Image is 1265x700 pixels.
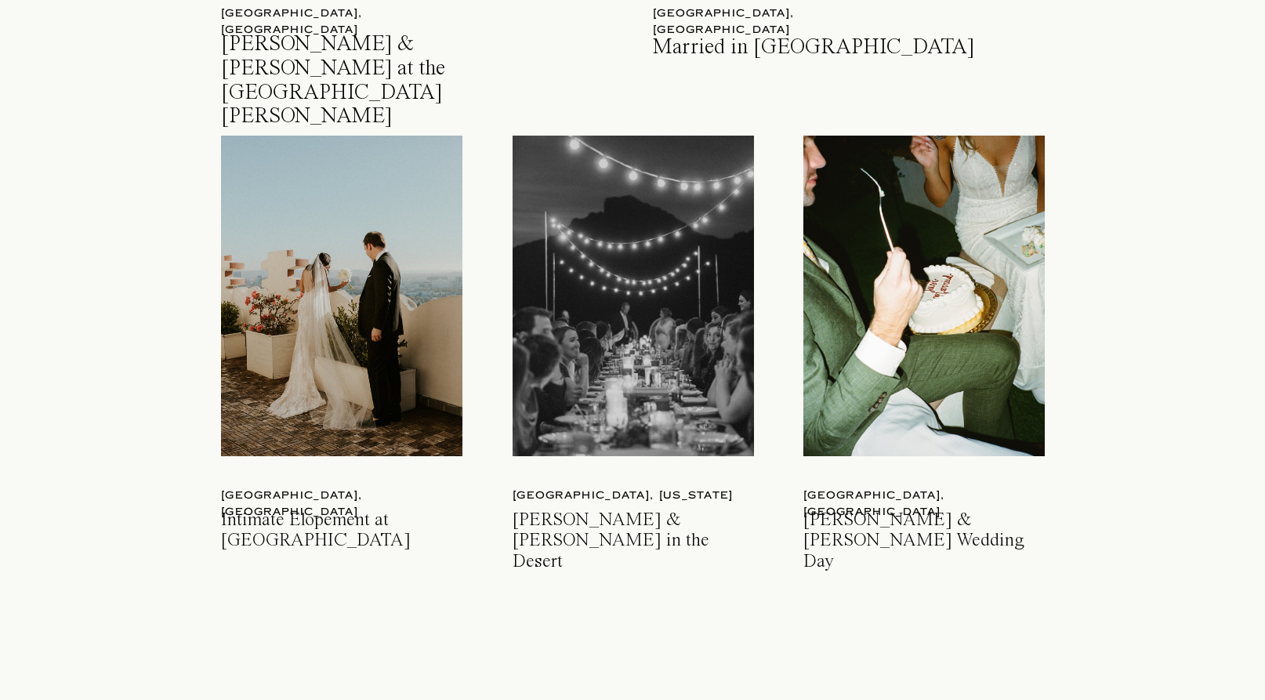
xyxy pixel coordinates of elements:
a: [PERSON_NAME] & [PERSON_NAME] Wedding Day [803,510,1049,551]
a: [GEOGRAPHIC_DATA], [US_STATE] [513,488,763,504]
a: [PERSON_NAME] & [PERSON_NAME] at the [GEOGRAPHIC_DATA][PERSON_NAME] [221,33,535,74]
a: [GEOGRAPHIC_DATA], [GEOGRAPHIC_DATA] [221,5,472,22]
a: [GEOGRAPHIC_DATA], [GEOGRAPHIC_DATA] [803,488,1054,504]
a: [GEOGRAPHIC_DATA], [GEOGRAPHIC_DATA] [653,5,904,22]
a: Intimate Elopement at [GEOGRAPHIC_DATA] [221,510,466,551]
a: Married in [GEOGRAPHIC_DATA] [653,36,1026,77]
a: [PERSON_NAME] & [PERSON_NAME] in the Desert [513,510,758,551]
a: [GEOGRAPHIC_DATA], [GEOGRAPHIC_DATA] [221,488,472,504]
